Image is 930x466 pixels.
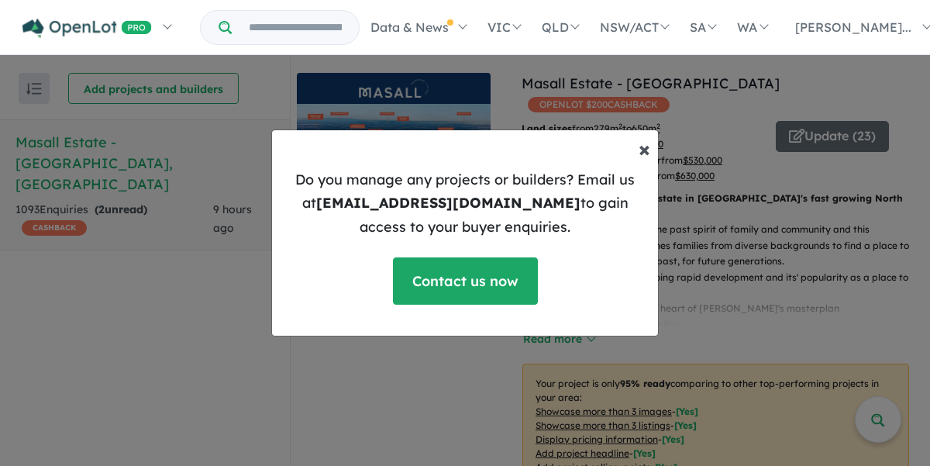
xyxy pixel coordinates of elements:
[316,194,580,212] b: [EMAIL_ADDRESS][DOMAIN_NAME]
[393,257,538,305] a: Contact us now
[795,19,911,35] span: [PERSON_NAME]...
[284,168,646,240] p: Do you manage any projects or builders? Email us at to gain access to your buyer enquiries.
[22,19,152,38] img: Openlot PRO Logo White
[639,135,650,162] span: ×
[235,11,356,44] input: Try estate name, suburb, builder or developer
